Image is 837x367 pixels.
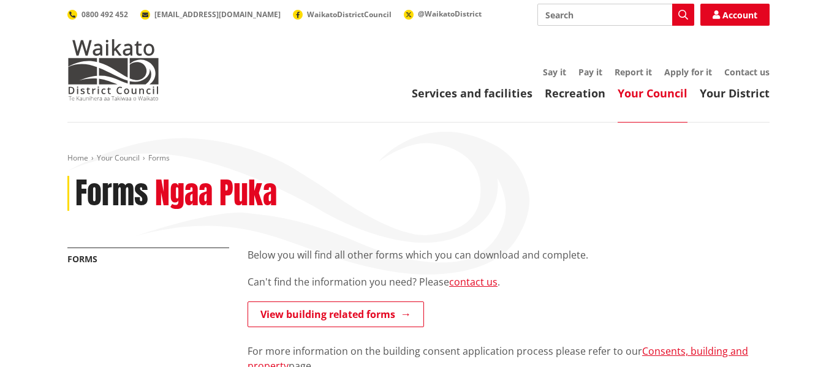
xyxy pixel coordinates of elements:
a: Your Council [618,86,687,100]
a: Contact us [724,66,770,78]
a: WaikatoDistrictCouncil [293,9,392,20]
a: @WaikatoDistrict [404,9,482,19]
a: [EMAIL_ADDRESS][DOMAIN_NAME] [140,9,281,20]
a: Your District [700,86,770,100]
span: Forms [148,153,170,163]
a: contact us [449,275,498,289]
a: Say it [543,66,566,78]
span: @WaikatoDistrict [418,9,482,19]
a: Pay it [578,66,602,78]
a: Home [67,153,88,163]
span: [EMAIL_ADDRESS][DOMAIN_NAME] [154,9,281,20]
h1: Forms [75,176,148,211]
input: Search input [537,4,694,26]
p: Below you will find all other forms which you can download and complete. [248,248,770,262]
a: View building related forms [248,301,424,327]
a: Services and facilities [412,86,532,100]
a: Account [700,4,770,26]
img: Waikato District Council - Te Kaunihera aa Takiwaa o Waikato [67,39,159,100]
span: 0800 492 452 [81,9,128,20]
a: Recreation [545,86,605,100]
a: Apply for it [664,66,712,78]
h2: Ngaa Puka [155,176,277,211]
a: Your Council [97,153,140,163]
nav: breadcrumb [67,153,770,164]
a: Forms [67,253,97,265]
p: Can't find the information you need? Please . [248,274,770,289]
a: Report it [615,66,652,78]
span: WaikatoDistrictCouncil [307,9,392,20]
a: 0800 492 452 [67,9,128,20]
